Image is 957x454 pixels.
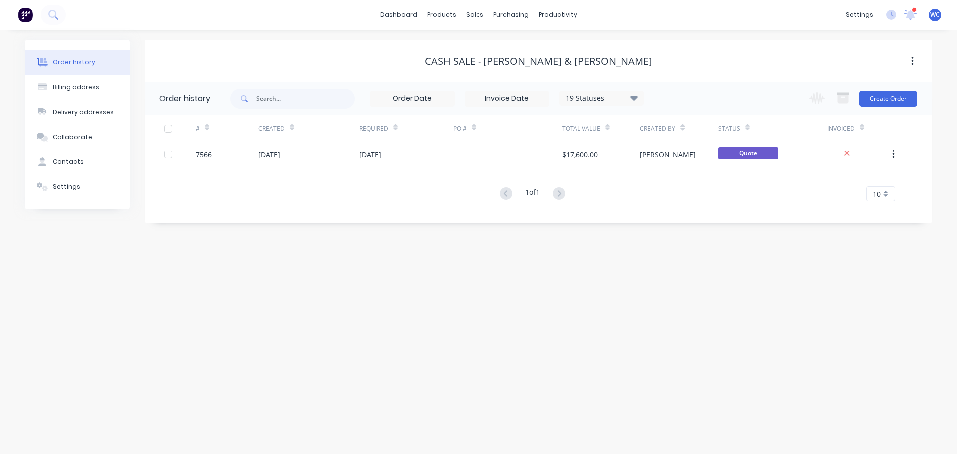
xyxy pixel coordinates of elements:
div: [DATE] [258,150,280,160]
div: Created By [640,124,675,133]
span: 10 [873,189,881,199]
button: Billing address [25,75,130,100]
div: Status [718,124,740,133]
div: Created By [640,115,718,142]
button: Create Order [859,91,917,107]
img: Factory [18,7,33,22]
div: 7566 [196,150,212,160]
button: Order history [25,50,130,75]
div: # [196,124,200,133]
div: Created [258,115,359,142]
button: Delivery addresses [25,100,130,125]
div: Status [718,115,827,142]
div: # [196,115,258,142]
div: Settings [53,182,80,191]
div: Required [359,115,453,142]
input: Order Date [370,91,454,106]
div: PO # [453,115,562,142]
div: Delivery addresses [53,108,114,117]
div: Collaborate [53,133,92,142]
div: $17,600.00 [562,150,598,160]
span: WC [930,10,940,19]
div: Total Value [562,115,640,142]
div: settings [841,7,878,22]
div: [PERSON_NAME] [640,150,696,160]
div: Cash Sale - [PERSON_NAME] & [PERSON_NAME] [425,55,652,67]
button: Collaborate [25,125,130,150]
span: Quote [718,147,778,159]
div: sales [461,7,488,22]
div: PO # [453,124,467,133]
input: Invoice Date [465,91,549,106]
button: Contacts [25,150,130,174]
div: [DATE] [359,150,381,160]
div: 1 of 1 [525,187,540,201]
div: Invoiced [827,124,855,133]
div: Total Value [562,124,600,133]
div: purchasing [488,7,534,22]
input: Search... [256,89,355,109]
div: Created [258,124,285,133]
div: 19 Statuses [560,93,643,104]
div: productivity [534,7,582,22]
div: Invoiced [827,115,890,142]
button: Settings [25,174,130,199]
div: Order history [53,58,95,67]
div: Contacts [53,157,84,166]
div: Order history [159,93,210,105]
div: Required [359,124,388,133]
div: products [422,7,461,22]
a: dashboard [375,7,422,22]
div: Billing address [53,83,99,92]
